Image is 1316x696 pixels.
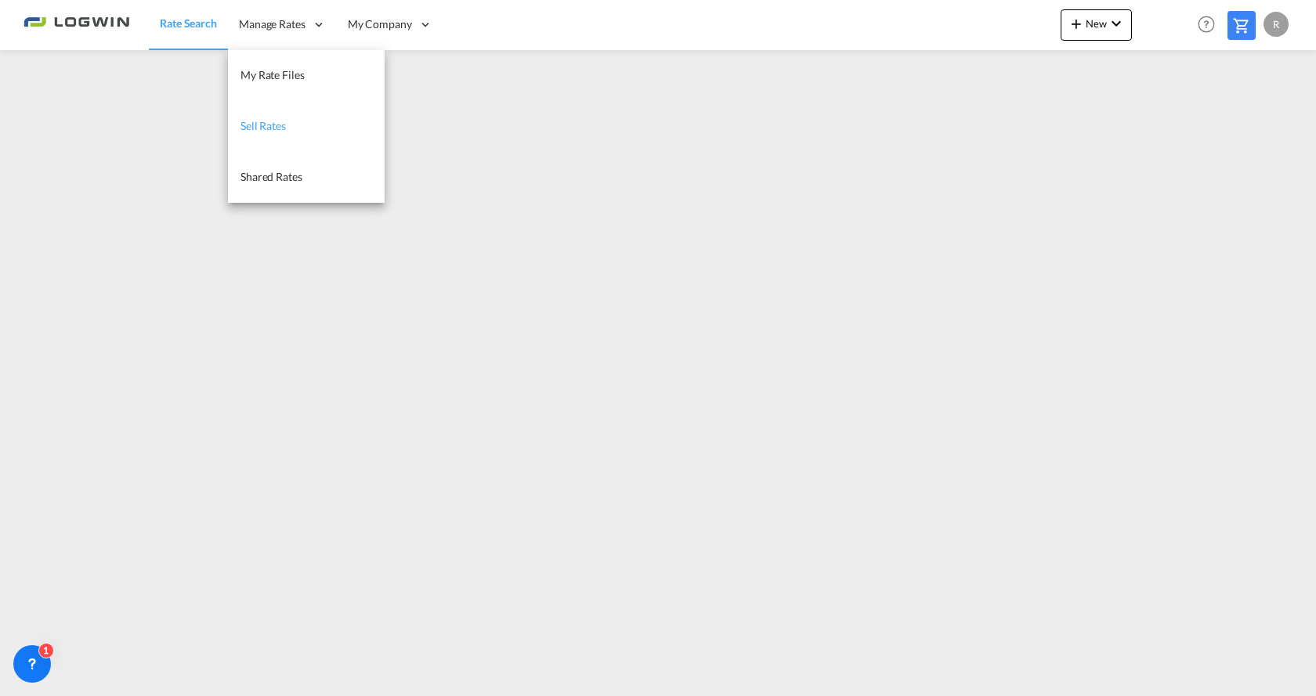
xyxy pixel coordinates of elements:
a: Shared Rates [228,152,385,203]
md-icon: icon-plus 400-fg [1067,14,1086,33]
span: Sell Rates [240,119,286,132]
span: Rate Search [160,16,217,30]
span: Help [1193,11,1220,38]
span: My Rate Files [240,68,305,81]
div: R [1264,12,1289,37]
span: My Company [348,16,412,32]
img: 2761ae10d95411efa20a1f5e0282d2d7.png [23,7,129,42]
md-icon: icon-chevron-down [1107,14,1126,33]
a: My Rate Files [228,50,385,101]
button: icon-plus 400-fgNewicon-chevron-down [1061,9,1132,41]
div: Help [1193,11,1227,39]
span: Manage Rates [239,16,305,32]
span: Shared Rates [240,170,302,183]
span: New [1067,17,1126,30]
a: Sell Rates [228,101,385,152]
